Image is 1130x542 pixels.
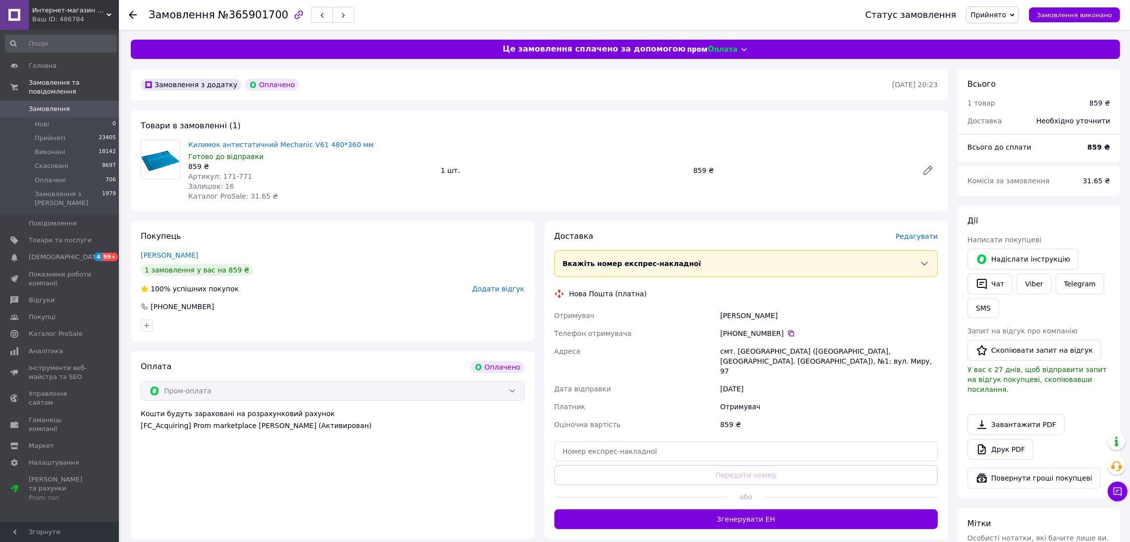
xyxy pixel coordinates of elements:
span: Каталог ProSale: 31.65 ₴ [188,192,278,200]
span: Управління сайтом [29,389,92,407]
span: 1979 [102,190,116,208]
button: Надіслати інструкцію [968,249,1078,270]
span: Написати покупцеві [968,236,1041,244]
div: [DATE] [718,380,940,398]
span: Гаманець компанії [29,416,92,434]
span: Оплата [141,362,171,371]
span: 0 [112,120,116,129]
span: Дії [968,216,978,225]
a: [PERSON_NAME] [141,251,198,259]
span: Платник [554,403,586,411]
span: Запит на відгук про компанію [968,327,1077,335]
span: Адреса [554,347,581,355]
button: Повернути гроші покупцеві [968,468,1101,488]
span: Прийнято [970,11,1006,19]
div: Отримувач [718,398,940,416]
span: Товари та послуги [29,236,92,245]
span: Повідомлення [29,219,77,228]
span: Залишок: 16 [188,182,234,190]
a: Viber [1017,273,1051,294]
span: Телефон отримувача [554,329,632,337]
div: [PERSON_NAME] [718,307,940,325]
div: 859 ₴ [1089,98,1110,108]
div: 859 ₴ [689,163,914,177]
span: У вас є 27 днів, щоб відправити запит на відгук покупцеві, скопіювавши посилання. [968,366,1107,393]
span: Доставка [554,231,593,241]
span: Інструменти веб-майстра та SEO [29,364,92,381]
a: Завантажити PDF [968,414,1065,435]
div: Оплачено [471,361,524,373]
button: Замовлення виконано [1029,7,1120,22]
div: Повернутися назад [129,10,137,20]
time: [DATE] 20:23 [892,81,938,89]
div: 859 ₴ [188,162,433,171]
input: Номер експрес-накладної [554,441,938,461]
span: Прийняті [35,134,65,143]
div: [FC_Acquiring] Prom marketplace [PERSON_NAME] (Активирован) [141,421,525,431]
button: Скопіювати запит на відгук [968,340,1101,361]
img: Килимок антистатичний Mechanic V61 480*360 мм [141,140,180,179]
span: [PERSON_NAME] та рахунки [29,475,92,502]
span: Артикул: 171-771 [188,172,252,180]
span: 1 товар [968,99,995,107]
button: Чат з покупцем [1108,482,1128,501]
div: Статус замовлення [865,10,957,20]
a: Редагувати [918,161,938,180]
span: Всього [968,79,996,89]
span: Оціночна вартість [554,421,621,429]
span: Це замовлення сплачено за допомогою [503,44,686,55]
span: Покупці [29,313,55,322]
span: Виконані [35,148,65,157]
span: Замовлення [29,105,70,113]
button: Чат [968,273,1013,294]
a: Килимок антистатичний Mechanic V61 480*360 мм [188,141,374,149]
span: 18142 [99,148,116,157]
span: Комісія за замовлення [968,177,1050,185]
span: або [727,492,765,502]
span: Замовлення [149,9,215,21]
span: Дата відправки [554,385,611,393]
span: Оплачені [35,176,66,185]
div: Prom топ [29,493,92,502]
span: Маркет [29,441,54,450]
span: Редагувати [896,232,938,240]
span: Налаштування [29,458,79,467]
span: Відгуки [29,296,54,305]
span: Отримувач [554,312,594,320]
div: смт. [GEOGRAPHIC_DATA] ([GEOGRAPHIC_DATA], [GEOGRAPHIC_DATA]. [GEOGRAPHIC_DATA]), №1: вул. Миру, 97 [718,342,940,380]
span: Мітки [968,519,991,528]
a: Telegram [1056,273,1104,294]
span: Товари в замовленні (1) [141,121,241,130]
span: 99+ [102,253,118,261]
span: [DEMOGRAPHIC_DATA] [29,253,102,262]
button: SMS [968,298,999,318]
div: [PHONE_NUMBER] [720,328,938,338]
span: Скасовані [35,162,68,170]
input: Пошук [5,35,117,53]
div: Ваш ID: 486784 [32,15,119,24]
span: Интернет-магазин "RADIOMART" [32,6,107,15]
div: [PHONE_NUMBER] [150,302,215,312]
span: Доставка [968,117,1002,125]
span: Каталог ProSale [29,329,82,338]
span: Вкажіть номер експрес-накладної [563,260,701,268]
span: 23405 [99,134,116,143]
span: Покупець [141,231,181,241]
b: 859 ₴ [1087,143,1110,151]
span: Всього до сплати [968,143,1031,151]
div: Замовлення з додатку [141,79,241,91]
span: 31.65 ₴ [1083,177,1110,185]
div: 1 замовлення у вас на 859 ₴ [141,264,253,276]
div: 859 ₴ [718,416,940,434]
span: Замовлення з [PERSON_NAME] [35,190,102,208]
span: 706 [106,176,116,185]
div: успішних покупок [141,284,239,294]
span: Замовлення виконано [1037,11,1112,19]
button: Згенерувати ЕН [554,509,938,529]
div: 1 шт. [437,163,690,177]
span: 100% [151,285,170,293]
span: 4 [94,253,102,261]
span: Готово до відправки [188,153,264,161]
span: Додати відгук [472,285,524,293]
div: Нова Пошта (платна) [567,289,649,299]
